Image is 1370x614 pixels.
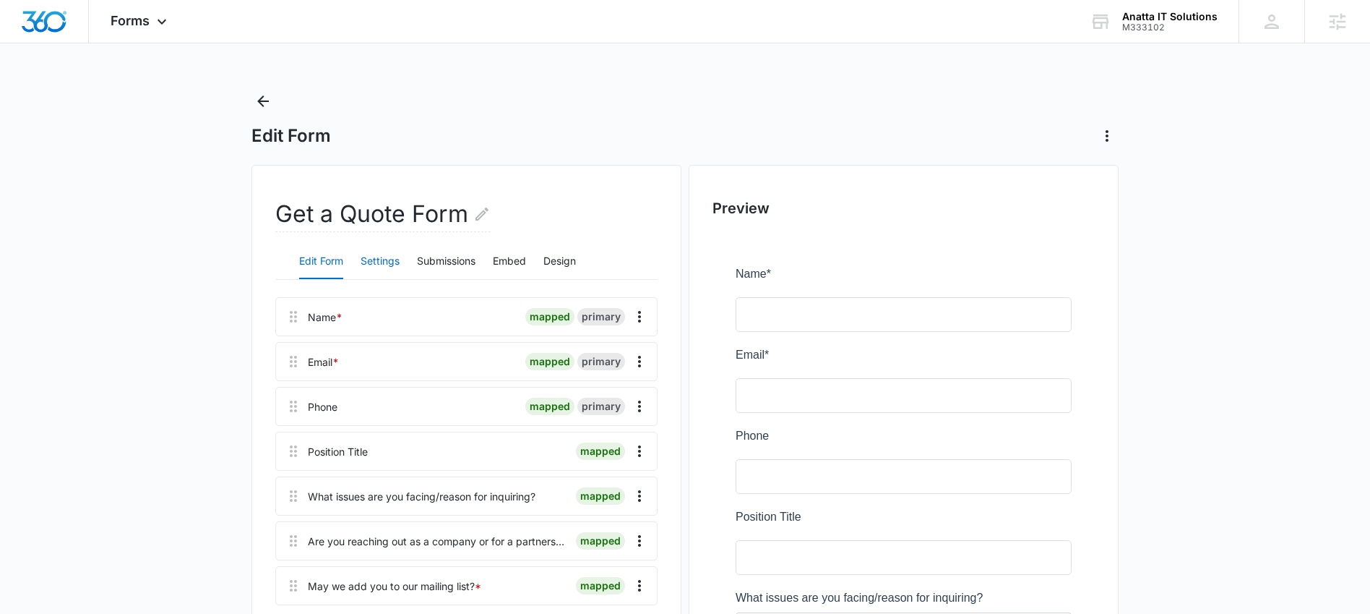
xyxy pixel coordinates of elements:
div: primary [577,308,625,325]
button: Back [251,90,275,113]
div: mapped [576,577,625,594]
div: mapped [576,532,625,550]
div: Position Title [308,444,368,459]
div: Email [308,354,339,370]
div: mapped [525,353,574,370]
div: primary [577,398,625,415]
div: primary [577,353,625,370]
button: Embed [493,244,526,279]
button: Edit Form Name [473,197,491,231]
button: Overflow Menu [628,485,651,508]
div: What issues are you facing/reason for inquiring? [308,489,535,504]
div: account id [1122,22,1218,33]
h2: Get a Quote Form [275,197,491,232]
div: mapped [576,443,625,460]
label: Partnership [14,470,74,487]
div: Phone [308,399,337,414]
button: Actions [1095,124,1119,148]
div: mapped [525,308,574,325]
h2: Preview [712,197,1095,219]
div: account name [1122,11,1218,22]
button: Edit Form [299,244,343,279]
button: Overflow Menu [628,350,651,373]
div: May we add you to our mailing list? [308,579,481,594]
h1: Edit Form [251,125,331,147]
div: Name [308,310,342,325]
div: Are you reaching out as a company or for a partnership? [308,534,564,549]
span: Forms [111,13,150,28]
button: Submissions [417,244,475,279]
button: Overflow Menu [628,574,651,597]
div: mapped [576,487,625,505]
button: Overflow Menu [628,305,651,328]
button: Overflow Menu [628,529,651,553]
div: mapped [525,398,574,415]
button: Settings [361,244,400,279]
button: Overflow Menu [628,440,651,463]
button: Overflow Menu [628,395,651,418]
label: Company [14,447,64,464]
label: Other [14,493,43,511]
button: Design [543,244,576,279]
